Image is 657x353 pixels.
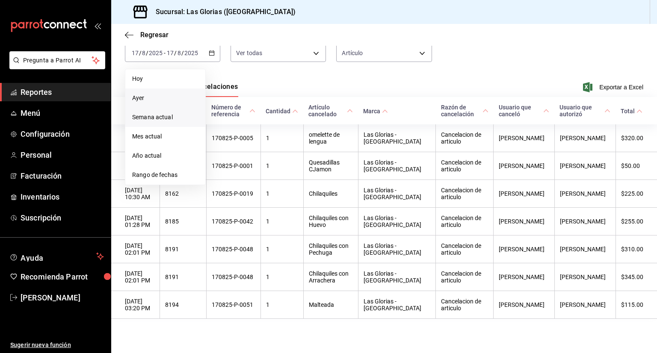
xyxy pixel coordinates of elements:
button: Regresar [125,31,169,39]
span: Menú [21,107,104,119]
th: [DATE] 10:30 AM [111,180,160,208]
h3: Sucursal: Las Glorias ([GEOGRAPHIC_DATA]) [149,7,296,17]
span: Total [621,108,642,115]
th: $115.00 [616,291,657,319]
th: [DATE] 09:10 AM [111,124,160,152]
th: 8191 [160,263,206,291]
span: [PERSON_NAME] [21,292,104,303]
th: Las Glorias - [GEOGRAPHIC_DATA] [358,180,435,208]
th: [DATE] 03:20 PM [111,291,160,319]
th: 8185 [160,208,206,235]
th: 170825-P-0001 [206,152,260,180]
th: Chilaquiles con Huevo [303,208,358,235]
th: 8194 [160,291,206,319]
th: [PERSON_NAME] [494,291,554,319]
th: $345.00 [616,263,657,291]
span: / [181,50,184,56]
th: Las Glorias - [GEOGRAPHIC_DATA] [358,263,435,291]
span: Facturación [21,170,104,182]
span: Semana actual [132,113,198,122]
th: [PERSON_NAME] [554,124,616,152]
th: [PERSON_NAME] [494,180,554,208]
th: [DATE] 02:01 PM [111,235,160,263]
span: Razón de cancelación [441,104,488,118]
th: [PERSON_NAME] [494,152,554,180]
th: Chilaquiles [303,180,358,208]
th: omelette de lengua [303,124,358,152]
th: 170825-P-0048 [206,263,260,291]
th: [DATE] 02:01 PM [111,263,160,291]
th: Cancelacion de articulo [436,208,494,235]
th: 170825-P-0042 [206,208,260,235]
th: [DATE] 10:28 AM [111,152,160,180]
span: Artículo cancelado [308,104,353,118]
th: 1 [260,208,303,235]
th: Quesadillas CJamon [303,152,358,180]
th: 8191 [160,235,206,263]
th: 1 [260,291,303,319]
span: Inventarios [21,191,104,203]
span: Pregunta a Parrot AI [23,56,92,65]
span: / [174,50,177,56]
th: [PERSON_NAME] [554,180,616,208]
th: [PERSON_NAME] [554,235,616,263]
span: Sugerir nueva función [10,341,104,350]
th: Cancelacion de articulo [436,291,494,319]
th: Cancelacion de articulo [436,124,494,152]
th: Las Glorias - [GEOGRAPHIC_DATA] [358,208,435,235]
span: Artículo [342,49,363,57]
th: Chilaquiles con Arrachera [303,263,358,291]
span: Personal [21,149,104,161]
th: [PERSON_NAME] [494,124,554,152]
th: 170825-P-0051 [206,291,260,319]
th: Las Glorias - [GEOGRAPHIC_DATA] [358,291,435,319]
button: Ver cancelaciones [178,82,238,97]
span: Ayuda [21,251,93,262]
span: Rango de fechas [132,171,198,179]
th: Las Glorias - [GEOGRAPHIC_DATA] [358,124,435,152]
span: Recomienda Parrot [21,271,104,282]
span: Ver todas [236,49,262,57]
span: Año actual [132,151,198,160]
th: Cancelacion de articulo [436,235,494,263]
input: -- [166,50,174,56]
span: - [164,50,166,56]
span: Usuario que autorizó [559,104,610,118]
th: 1 [260,180,303,208]
span: Usuario que canceló [499,104,549,118]
th: 170825-P-0048 [206,235,260,263]
button: open_drawer_menu [94,22,101,29]
th: 170825-P-0019 [206,180,260,208]
span: Hoy [132,74,198,83]
span: Cantidad [266,108,298,115]
th: [PERSON_NAME] [554,208,616,235]
th: $310.00 [616,235,657,263]
span: Configuración [21,128,104,140]
button: Exportar a Excel [585,82,643,92]
span: Regresar [140,31,169,39]
th: 1 [260,235,303,263]
th: $225.00 [616,180,657,208]
span: Mes actual [132,132,198,141]
span: Reportes [21,86,104,98]
th: Chilaquiles con Pechuga [303,235,358,263]
th: Cancelacion de articulo [436,152,494,180]
input: ---- [148,50,163,56]
th: 1 [260,124,303,152]
th: 1 [260,263,303,291]
th: [PERSON_NAME] [554,263,616,291]
th: [PERSON_NAME] [554,291,616,319]
th: [PERSON_NAME] [494,208,554,235]
span: Marca [363,108,388,115]
th: Cancelacion de articulo [436,180,494,208]
input: -- [142,50,146,56]
th: $255.00 [616,208,657,235]
th: 8162 [160,180,206,208]
th: [PERSON_NAME] [494,235,554,263]
span: Número de referencia [211,104,255,118]
span: / [146,50,148,56]
th: Cancelacion de articulo [436,263,494,291]
th: [PERSON_NAME] [494,263,554,291]
input: -- [131,50,139,56]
